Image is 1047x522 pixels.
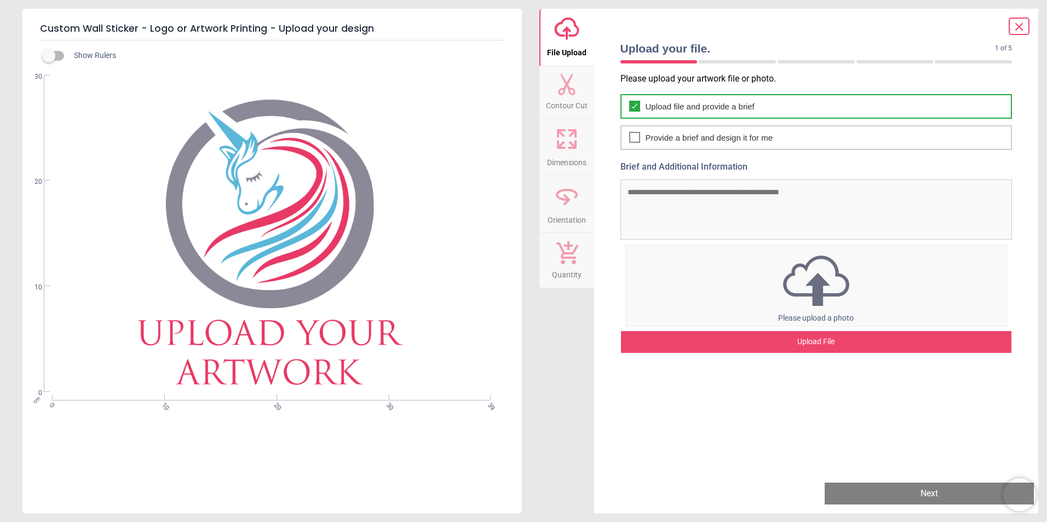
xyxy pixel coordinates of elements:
span: Orientation [548,210,586,226]
span: Upload file and provide a brief [646,101,755,112]
button: Contour Cut [539,66,594,119]
span: Please upload a photo [778,314,854,322]
button: Dimensions [539,119,594,176]
span: Contour Cut [546,95,588,112]
span: 0 [21,388,42,398]
div: Show Rulers [49,49,522,62]
button: Orientation [539,176,594,233]
p: Please upload your artwork file or photo. [620,73,1021,85]
button: File Upload [539,9,594,66]
span: Provide a brief and design it for me [646,132,773,143]
img: upload icon [626,252,1007,309]
div: Upload File [621,331,1012,353]
span: File Upload [547,42,586,59]
span: Quantity [552,264,582,281]
span: 30 [384,401,391,408]
span: 10 [159,401,166,408]
span: 20 [21,177,42,187]
span: 20 [272,401,279,408]
button: Quantity [539,233,594,288]
span: 0 [48,401,55,408]
label: Brief and Additional Information [620,161,1013,173]
button: Next [825,483,1034,504]
span: 30 [21,72,42,82]
span: cm [32,395,42,405]
span: 10 [21,283,42,292]
h5: Custom Wall Sticker - Logo or Artwork Printing - Upload your design [40,18,504,40]
span: Upload your file. [620,40,996,56]
iframe: Brevo live chat [1003,478,1036,511]
span: Dimensions [547,152,586,169]
span: 39 [485,401,492,408]
span: 1 of 5 [995,44,1012,53]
